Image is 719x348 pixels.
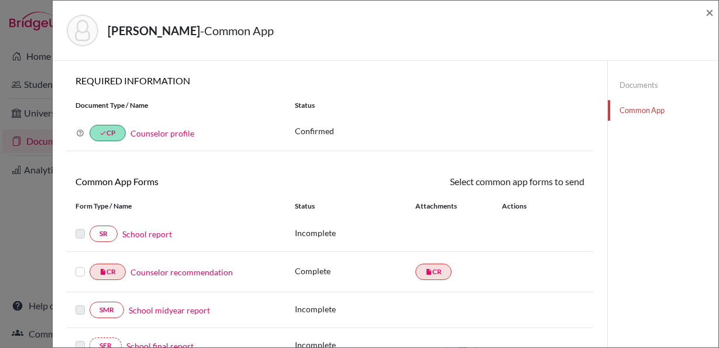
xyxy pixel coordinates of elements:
[99,129,106,137] i: done
[488,201,560,211] div: Actions
[67,201,286,211] div: Form Type / Name
[295,227,415,239] p: Incomplete
[90,264,126,280] a: insert_drive_fileCR
[99,268,106,275] i: insert_drive_file
[295,125,584,137] p: Confirmed
[90,302,124,318] a: SMR
[67,100,286,111] div: Document Type / Name
[129,304,210,316] a: School midyear report
[295,201,415,211] div: Status
[415,264,452,280] a: insert_drive_fileCR
[67,75,593,86] h6: REQUIRED INFORMATION
[425,268,432,275] i: insert_drive_file
[415,201,488,211] div: Attachments
[330,175,593,189] div: Select common app forms to send
[608,100,718,121] a: Common App
[130,128,194,138] a: Counselor profile
[706,4,714,21] span: ×
[130,266,233,278] a: Counselor recommendation
[90,125,126,141] a: doneCP
[608,75,718,95] a: Documents
[67,176,330,187] h6: Common App Forms
[108,23,200,37] strong: [PERSON_NAME]
[200,23,274,37] span: - Common App
[122,228,172,240] a: School report
[90,226,118,242] a: SR
[295,265,415,277] p: Complete
[286,100,593,111] div: Status
[706,5,714,19] button: Close
[295,303,415,315] p: Incomplete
